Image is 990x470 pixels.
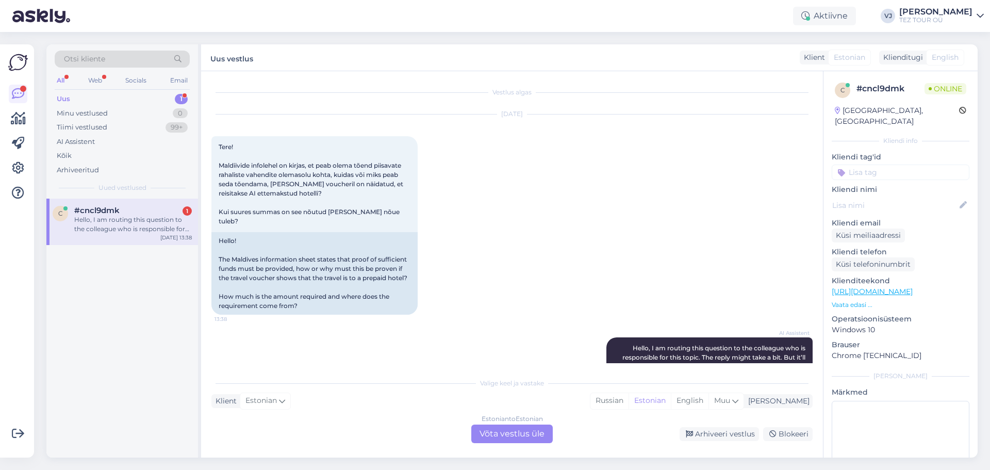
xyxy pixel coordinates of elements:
[832,314,969,325] p: Operatsioonisüsteem
[763,427,813,441] div: Blokeeri
[58,209,63,217] span: c
[211,88,813,97] div: Vestlus algas
[832,275,969,286] p: Klienditeekond
[211,396,237,407] div: Klient
[211,232,418,315] div: Hello! The Maldives information sheet states that proof of sufficient funds must be provided, how...
[834,52,865,63] span: Estonian
[482,414,543,424] div: Estonian to Estonian
[925,83,966,94] span: Online
[832,339,969,350] p: Brauser
[744,396,810,407] div: [PERSON_NAME]
[832,229,905,242] div: Küsi meiliaadressi
[86,74,104,87] div: Web
[57,137,95,147] div: AI Assistent
[57,108,108,119] div: Minu vestlused
[629,393,671,409] div: Estonian
[211,379,813,388] div: Valige keel ja vastake
[98,183,146,192] span: Uued vestlused
[832,200,958,211] input: Lisa nimi
[123,74,148,87] div: Socials
[214,315,253,323] span: 13:38
[832,136,969,145] div: Kliendi info
[160,234,192,241] div: [DATE] 13:38
[8,53,28,72] img: Askly Logo
[590,393,629,409] div: Russian
[219,143,405,225] span: Tere! Maldiivide infolehel on kirjas, et peab olema tõend piisavate rahaliste vahendite olemasolu...
[166,122,188,133] div: 99+
[832,300,969,310] p: Vaata edasi ...
[832,165,969,180] input: Lisa tag
[57,151,72,161] div: Kõik
[832,350,969,361] p: Chrome [TECHNICAL_ID]
[622,344,807,370] span: Hello, I am routing this question to the colleague who is responsible for this topic. The reply m...
[183,206,192,216] div: 1
[832,257,915,271] div: Küsi telefoninumbrit
[168,74,190,87] div: Email
[840,86,845,94] span: c
[210,51,253,64] label: Uus vestlus
[832,152,969,163] p: Kliendi tag'id
[245,395,277,407] span: Estonian
[881,9,895,23] div: VJ
[57,165,99,175] div: Arhiveeritud
[671,393,708,409] div: English
[832,387,969,398] p: Märkmed
[832,247,969,257] p: Kliendi telefon
[714,396,730,405] span: Muu
[173,108,188,119] div: 0
[899,8,984,24] a: [PERSON_NAME]TEZ TOUR OÜ
[74,215,192,234] div: Hello, I am routing this question to the colleague who is responsible for this topic. The reply m...
[771,329,810,337] span: AI Assistent
[932,52,959,63] span: English
[57,122,107,133] div: Tiimi vestlused
[64,54,105,64] span: Otsi kliente
[832,184,969,195] p: Kliendi nimi
[832,371,969,381] div: [PERSON_NAME]
[832,218,969,229] p: Kliendi email
[680,427,759,441] div: Arhiveeri vestlus
[832,325,969,335] p: Windows 10
[55,74,67,87] div: All
[899,16,972,24] div: TEZ TOUR OÜ
[74,206,120,215] span: #cncl9dmk
[175,94,188,104] div: 1
[57,94,70,104] div: Uus
[832,287,913,296] a: [URL][DOMAIN_NAME]
[800,52,825,63] div: Klient
[211,109,813,119] div: [DATE]
[856,83,925,95] div: # cncl9dmk
[899,8,972,16] div: [PERSON_NAME]
[879,52,923,63] div: Klienditugi
[793,7,856,25] div: Aktiivne
[835,105,959,127] div: [GEOGRAPHIC_DATA], [GEOGRAPHIC_DATA]
[471,425,553,443] div: Võta vestlus üle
